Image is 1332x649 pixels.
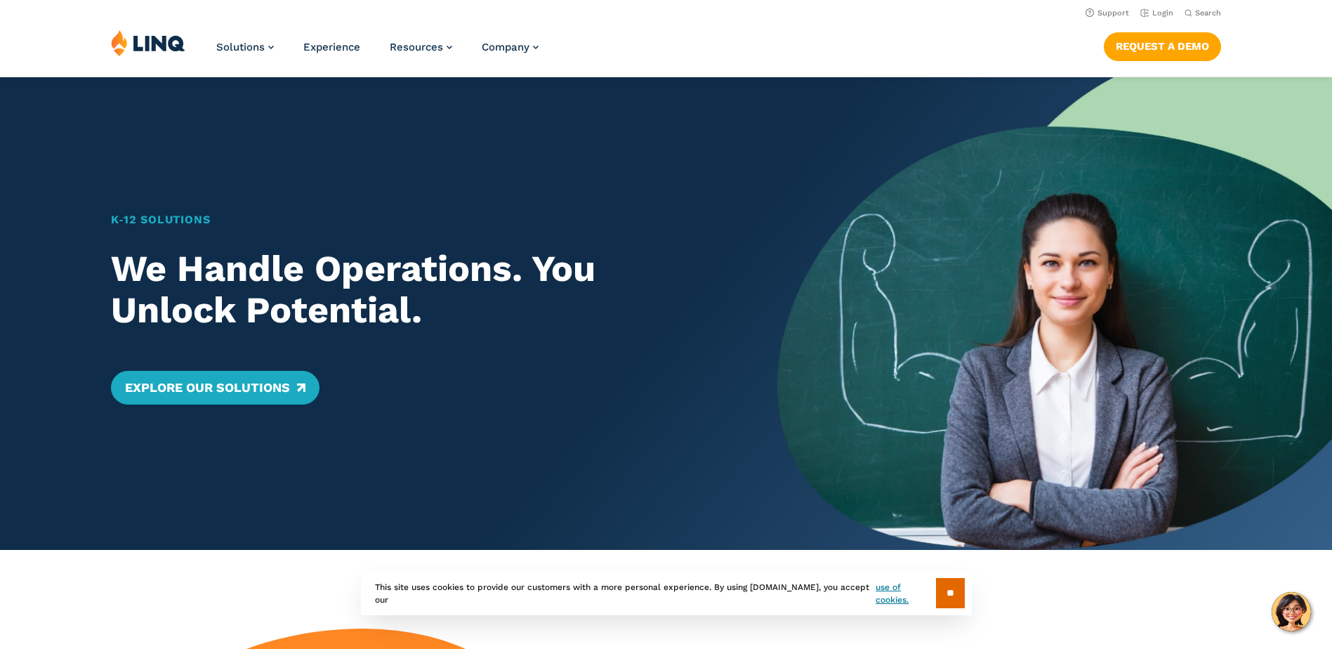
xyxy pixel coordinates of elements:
[876,581,935,606] a: use of cookies.
[1104,29,1221,60] nav: Button Navigation
[111,29,185,56] img: LINQ | K‑12 Software
[1104,32,1221,60] a: Request a Demo
[1185,8,1221,18] button: Open Search Bar
[361,571,972,615] div: This site uses cookies to provide our customers with a more personal experience. By using [DOMAIN...
[1086,8,1129,18] a: Support
[303,41,360,53] a: Experience
[216,41,265,53] span: Solutions
[111,211,723,228] h1: K‑12 Solutions
[1272,592,1311,631] button: Hello, have a question? Let’s chat.
[390,41,452,53] a: Resources
[216,29,539,76] nav: Primary Navigation
[390,41,443,53] span: Resources
[482,41,539,53] a: Company
[777,77,1332,550] img: Home Banner
[482,41,529,53] span: Company
[111,371,319,405] a: Explore Our Solutions
[1195,8,1221,18] span: Search
[1140,8,1173,18] a: Login
[216,41,274,53] a: Solutions
[111,248,723,332] h2: We Handle Operations. You Unlock Potential.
